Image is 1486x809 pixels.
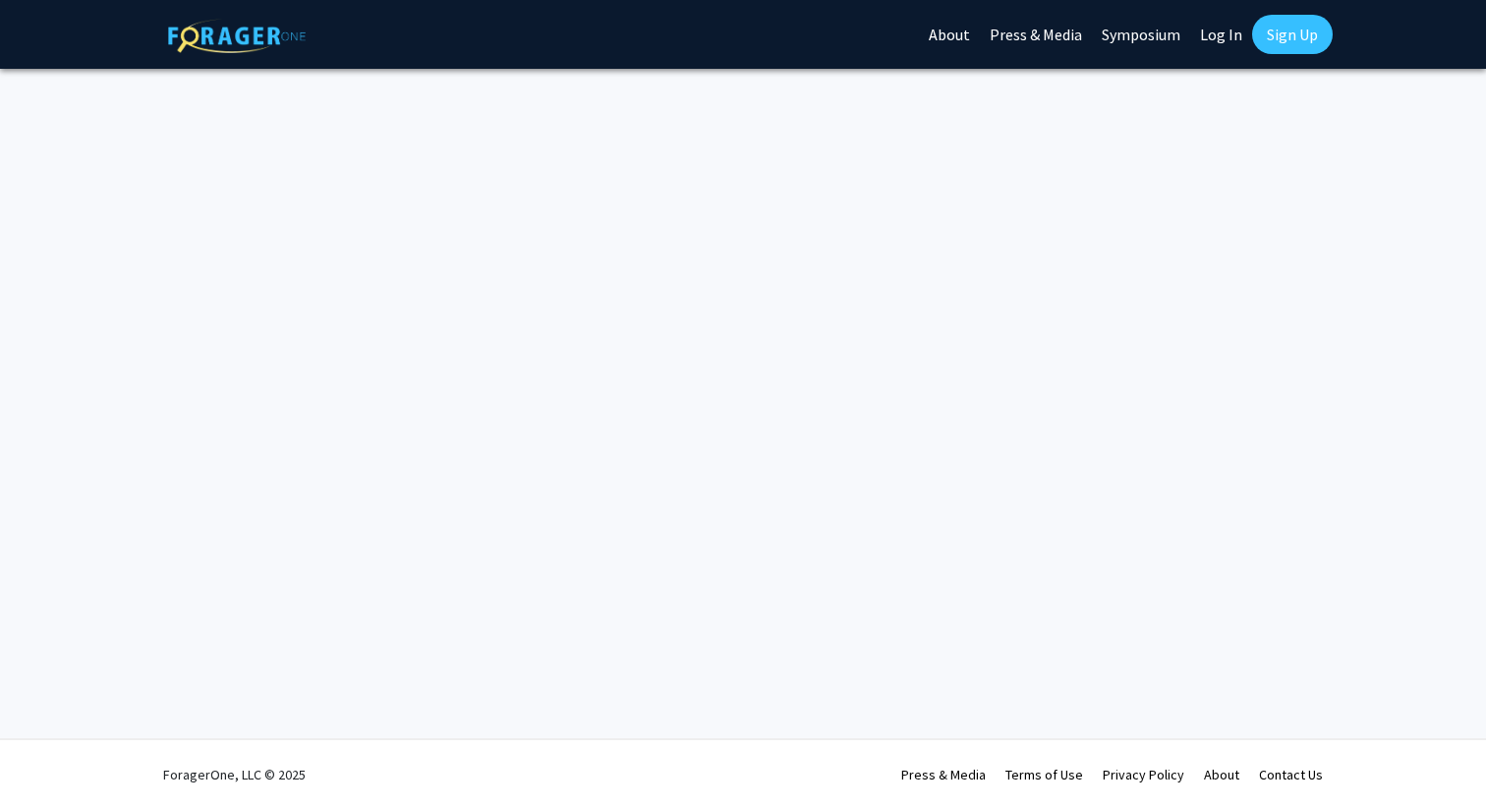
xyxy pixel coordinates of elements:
a: Terms of Use [1005,766,1083,783]
a: Contact Us [1259,766,1323,783]
div: ForagerOne, LLC © 2025 [163,740,306,809]
img: ForagerOne Logo [168,19,306,53]
a: Privacy Policy [1103,766,1184,783]
a: Press & Media [901,766,986,783]
a: Sign Up [1252,15,1333,54]
a: About [1204,766,1239,783]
